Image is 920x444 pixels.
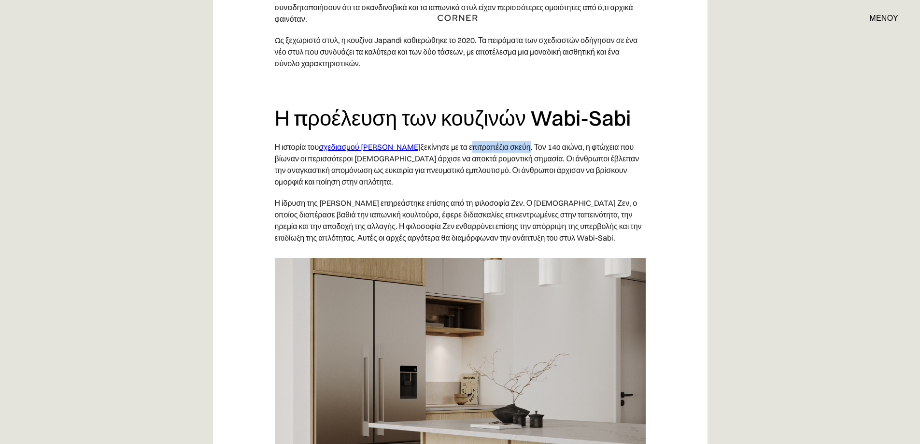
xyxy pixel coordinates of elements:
[275,142,319,152] font: Η ιστορία του
[275,198,642,243] font: Η ίδρυση της [PERSON_NAME] επηρεάστηκε επίσης από τη φιλοσοφία Ζεν. Ο [DEMOGRAPHIC_DATA] Ζεν, ο ο...
[319,142,421,152] a: σχεδιασμού [PERSON_NAME]
[860,10,898,26] div: μενού
[275,142,639,186] font: ξεκίνησε με τα επιτραπέζια σκεύη. Τον 14ο αιώνα, η φτώχεια που βίωναν οι περισσότεροι [DEMOGRAPHI...
[427,12,494,24] a: σπίτι
[275,105,631,131] font: Η προέλευση των κουζινών Wabi-Sabi
[869,13,898,23] font: μενού
[275,35,638,68] font: Ως ξεχωριστό στυλ, η κουζίνα Japandi καθιερώθηκε το 2020. Τα πειράματα των σχεδιαστών οδήγησαν σε...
